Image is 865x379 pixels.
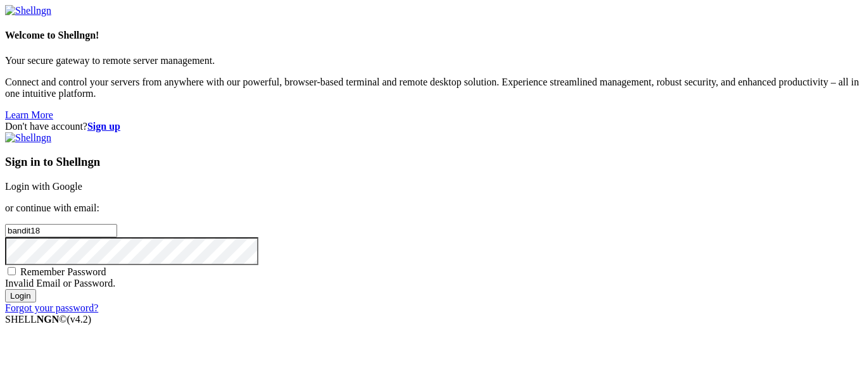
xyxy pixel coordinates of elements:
[5,202,860,214] p: or continue with email:
[87,121,120,132] a: Sign up
[5,289,36,302] input: Login
[5,121,860,132] div: Don't have account?
[5,55,860,66] p: Your secure gateway to remote server management.
[5,278,860,289] div: Invalid Email or Password.
[20,266,106,277] span: Remember Password
[5,181,82,192] a: Login with Google
[5,314,91,325] span: SHELL ©
[8,267,16,275] input: Remember Password
[5,77,860,99] p: Connect and control your servers from anywhere with our powerful, browser-based terminal and remo...
[5,109,53,120] a: Learn More
[5,224,117,237] input: Email address
[5,30,860,41] h4: Welcome to Shellngn!
[5,155,860,169] h3: Sign in to Shellngn
[5,302,98,313] a: Forgot your password?
[5,5,51,16] img: Shellngn
[5,132,51,144] img: Shellngn
[67,314,92,325] span: 4.2.0
[37,314,60,325] b: NGN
